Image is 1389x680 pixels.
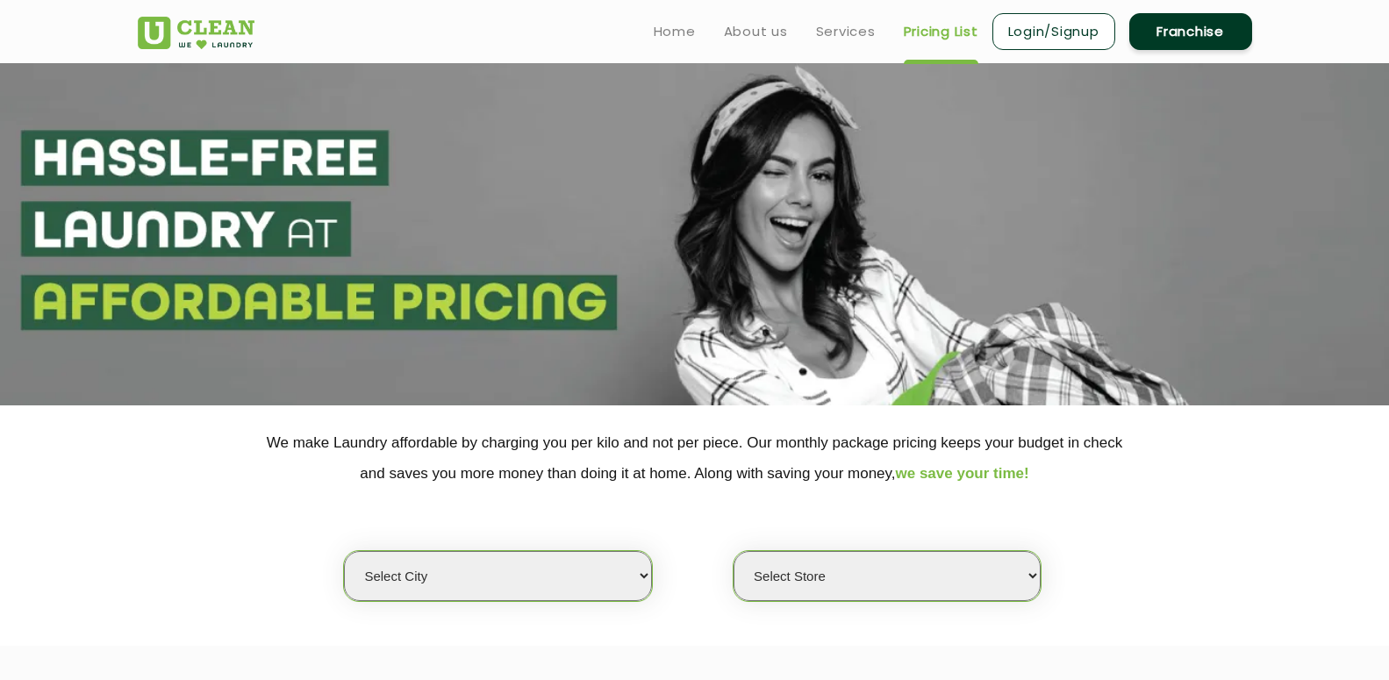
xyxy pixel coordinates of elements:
[724,21,788,42] a: About us
[992,13,1115,50] a: Login/Signup
[138,427,1252,489] p: We make Laundry affordable by charging you per kilo and not per piece. Our monthly package pricin...
[896,465,1029,482] span: we save your time!
[138,17,254,49] img: UClean Laundry and Dry Cleaning
[654,21,696,42] a: Home
[816,21,876,42] a: Services
[904,21,978,42] a: Pricing List
[1129,13,1252,50] a: Franchise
